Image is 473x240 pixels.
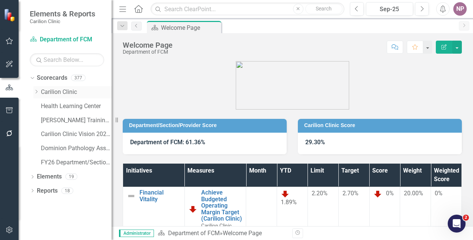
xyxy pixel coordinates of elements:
[158,229,287,238] div: »
[71,75,86,81] div: 377
[129,123,283,128] h3: Department/Section/Provider Score
[30,53,104,66] input: Search Below...
[463,215,469,221] span: 2
[435,190,443,197] span: 0%
[281,189,290,198] img: Below Plan
[151,3,344,16] input: Search ClearPoint...
[223,230,262,237] div: Welcome Page
[201,222,232,228] span: Carilion Clinic
[41,102,112,111] a: Health Learning Center
[123,187,185,231] td: Double-Click to Edit Right Click for Context Menu
[366,2,413,16] button: Sep-25
[281,199,297,206] span: 1.89%
[119,230,154,237] span: Administrator
[127,192,136,200] img: Not Defined
[304,123,458,128] h3: Carilion Clinic Score
[316,6,332,12] span: Search
[448,215,466,233] iframe: Intercom live chat
[37,74,67,82] a: Scorecards
[4,8,17,21] img: ClearPoint Strategy
[130,139,205,146] strong: Department of FCM: 61.36%
[30,35,104,44] a: Department of FCM
[236,61,349,110] img: carilion%20clinic%20logo%202.0.png
[37,173,62,181] a: Elements
[65,174,77,180] div: 19
[30,9,95,18] span: Elements & Reports
[369,5,411,14] div: Sep-25
[41,158,112,167] a: FY26 Department/Section Example Scorecard
[453,2,467,16] button: NP
[41,130,112,139] a: Carilion Clinic Vision 2025 (Full Version)
[386,190,394,197] span: 0%
[312,190,328,197] span: 2.20%
[30,18,95,24] small: Carilion Clinic
[189,205,197,214] img: Below Plan
[342,190,358,197] span: 2.70%
[404,190,423,197] span: 20.00%
[161,23,219,32] div: Welcome Page
[139,189,181,202] a: Financial Vitality
[305,4,342,14] button: Search
[201,189,242,222] a: Achieve Budgeted Operating Margin Target (Carilion Clinic)
[184,187,246,231] td: Double-Click to Edit Right Click for Context Menu
[61,187,73,194] div: 18
[41,88,112,97] a: Carilion Clinic
[168,230,220,237] a: Department of FCM
[123,41,173,49] div: Welcome Page
[305,139,325,146] strong: 29.30%
[41,144,112,153] a: Dominion Pathology Associates
[37,187,58,195] a: Reports
[373,189,382,198] img: Below Plan
[123,49,173,55] div: Department of FCM
[41,116,112,125] a: [PERSON_NAME] Training Scorecard 8/23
